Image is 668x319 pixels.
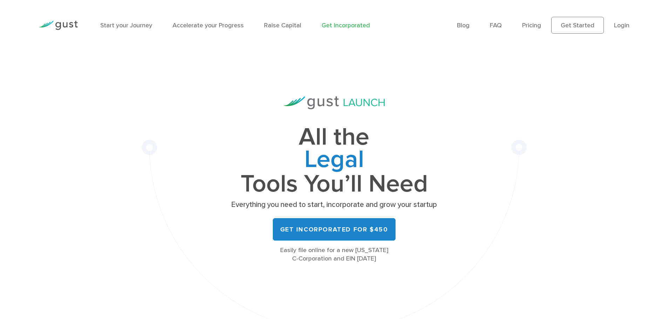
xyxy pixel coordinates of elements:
[490,22,502,29] a: FAQ
[229,246,439,263] div: Easily file online for a new [US_STATE] C-Corporation and EIN [DATE]
[264,22,301,29] a: Raise Capital
[457,22,470,29] a: Blog
[100,22,152,29] a: Start your Journey
[614,22,629,29] a: Login
[173,22,244,29] a: Accelerate your Progress
[551,17,604,34] a: Get Started
[39,21,78,30] img: Gust Logo
[522,22,541,29] a: Pricing
[229,148,439,173] span: Legal
[229,200,439,210] p: Everything you need to start, incorporate and grow your startup
[273,218,396,241] a: Get Incorporated for $450
[284,96,385,109] img: Gust Launch Logo
[229,126,439,195] h1: All the Tools You’ll Need
[322,22,370,29] a: Get Incorporated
